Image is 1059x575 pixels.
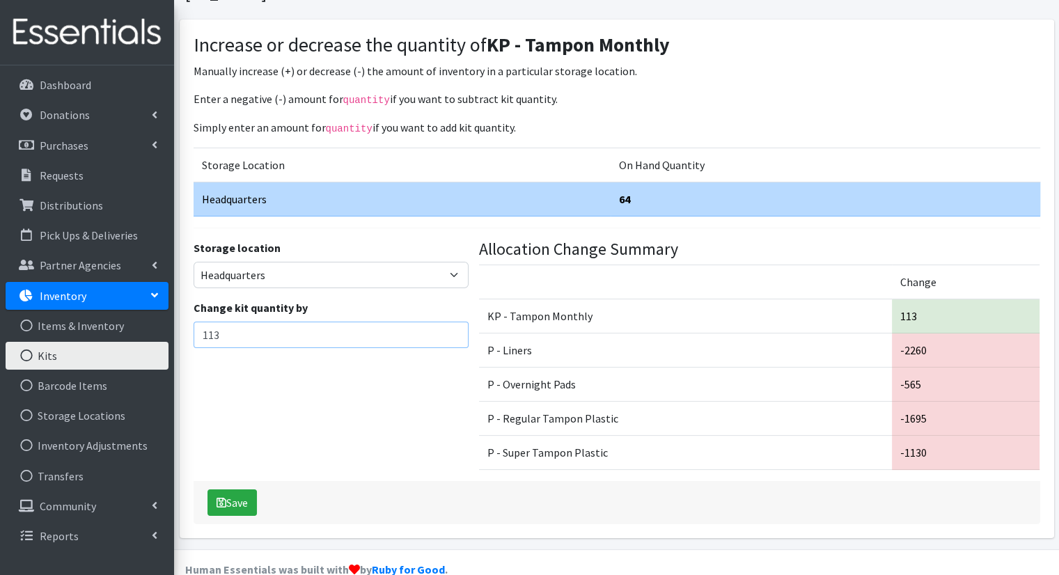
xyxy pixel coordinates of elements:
td: Headquarters [194,182,611,216]
td: KP - Tampon Monthly [479,299,892,333]
td: 113 [892,299,1040,333]
img: HumanEssentials [6,9,168,56]
button: Save [207,489,257,516]
td: P - Regular Tampon Plastic [479,402,892,436]
a: Storage Locations [6,402,168,430]
td: -2260 [892,333,1040,368]
a: Community [6,492,168,520]
a: Reports [6,522,168,550]
a: Inventory [6,282,168,310]
code: quantity [326,123,372,134]
p: Requests [40,168,84,182]
a: Transfers [6,462,168,490]
a: Distributions [6,191,168,219]
a: Donations [6,101,168,129]
p: Inventory [40,289,86,303]
label: Change kit quantity by [194,299,308,316]
td: Change [892,265,1040,299]
p: Simply enter an amount for if you want to add kit quantity. [194,119,1040,136]
td: P - Liners [479,333,892,368]
td: -1695 [892,402,1040,436]
a: Kits [6,342,168,370]
p: Distributions [40,198,103,212]
a: Requests [6,162,168,189]
h3: Increase or decrease the quantity of [194,33,1040,57]
a: Dashboard [6,71,168,99]
td: On Hand Quantity [611,148,1040,182]
a: Pick Ups & Deliveries [6,221,168,249]
p: Enter a negative (-) amount for if you want to subtract kit quantity. [194,90,1040,108]
strong: KP - Tampon Monthly [487,32,670,57]
strong: 64 [619,192,630,206]
a: Purchases [6,132,168,159]
p: Partner Agencies [40,258,121,272]
label: Storage location [194,239,281,256]
td: P - Super Tampon Plastic [479,436,892,470]
td: Storage Location [194,148,611,182]
td: -565 [892,368,1040,402]
h4: Allocation Change Summary [479,239,1040,260]
a: Barcode Items [6,372,168,400]
p: Manually increase (+) or decrease (-) the amount of inventory in a particular storage location. [194,63,1040,79]
td: P - Overnight Pads [479,368,892,402]
p: Purchases [40,139,88,152]
p: Reports [40,529,79,543]
p: Community [40,499,96,513]
p: Donations [40,108,90,122]
code: quantity [343,95,390,106]
a: Items & Inventory [6,312,168,340]
a: Partner Agencies [6,251,168,279]
a: Inventory Adjustments [6,432,168,459]
p: Dashboard [40,78,91,92]
td: -1130 [892,436,1040,470]
p: Pick Ups & Deliveries [40,228,138,242]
